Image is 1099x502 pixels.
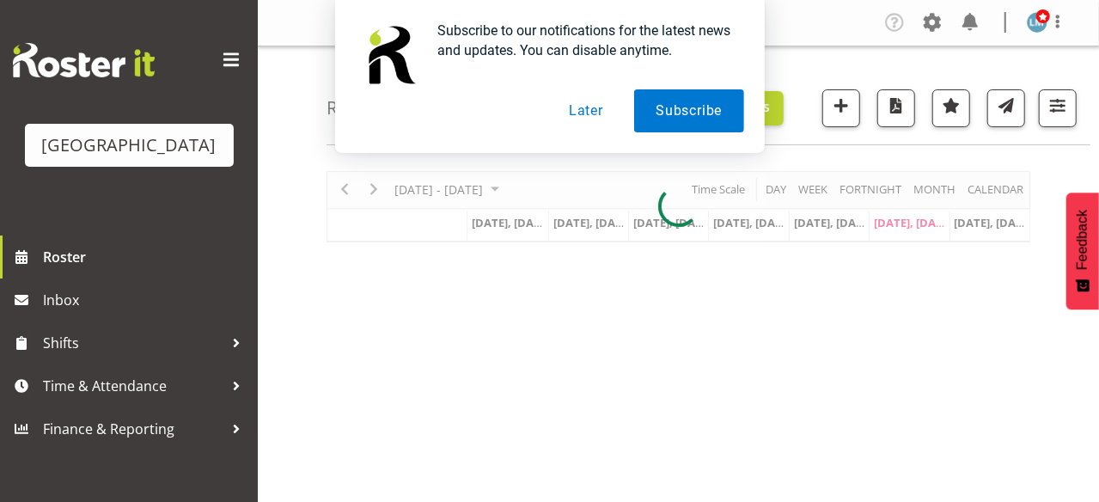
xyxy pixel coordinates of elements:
span: Shifts [43,330,223,356]
span: Inbox [43,287,249,313]
button: Feedback - Show survey [1066,193,1099,309]
div: Subscribe to our notifications for the latest news and updates. You can disable anytime. [424,21,744,60]
span: Roster [43,244,249,270]
span: Finance & Reporting [43,416,223,442]
img: notification icon [356,21,424,89]
span: Feedback [1075,210,1090,270]
span: Time & Attendance [43,373,223,399]
button: Later [547,89,625,132]
button: Subscribe [634,89,743,132]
